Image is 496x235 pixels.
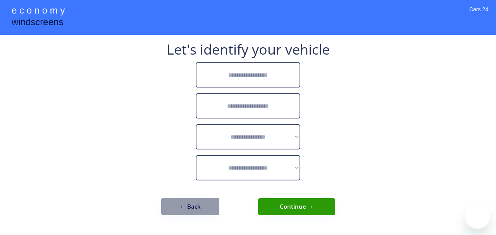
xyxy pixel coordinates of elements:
[12,15,63,31] div: windscreens
[161,198,219,215] button: ← Back
[258,198,335,215] button: Continue →
[12,4,65,19] div: e c o n o m y
[469,6,488,23] div: Cars 24
[465,204,490,229] iframe: Button to launch messaging window
[167,43,330,57] div: Let's identify your vehicle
